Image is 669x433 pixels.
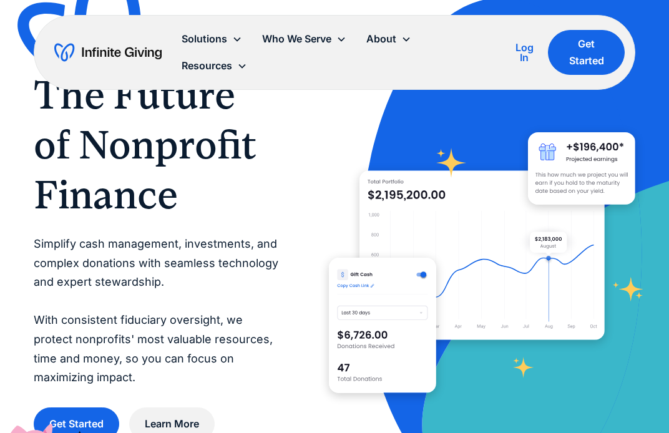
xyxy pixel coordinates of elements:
div: Who We Serve [252,26,356,52]
img: fundraising star [613,277,643,301]
div: Resources [182,57,232,74]
a: Log In [510,40,538,65]
img: nonprofit donation platform [359,170,605,340]
div: Resources [172,52,257,79]
div: About [356,26,421,52]
div: Who We Serve [262,31,331,47]
div: Log In [510,42,538,62]
a: home [54,42,162,62]
div: Solutions [182,31,227,47]
p: Simplify cash management, investments, and complex donations with seamless technology and expert ... [34,235,279,387]
h1: The Future of Nonprofit Finance [34,70,279,220]
div: Solutions [172,26,252,52]
a: Get Started [548,30,625,75]
div: About [366,31,396,47]
img: donation software for nonprofits [329,258,436,393]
